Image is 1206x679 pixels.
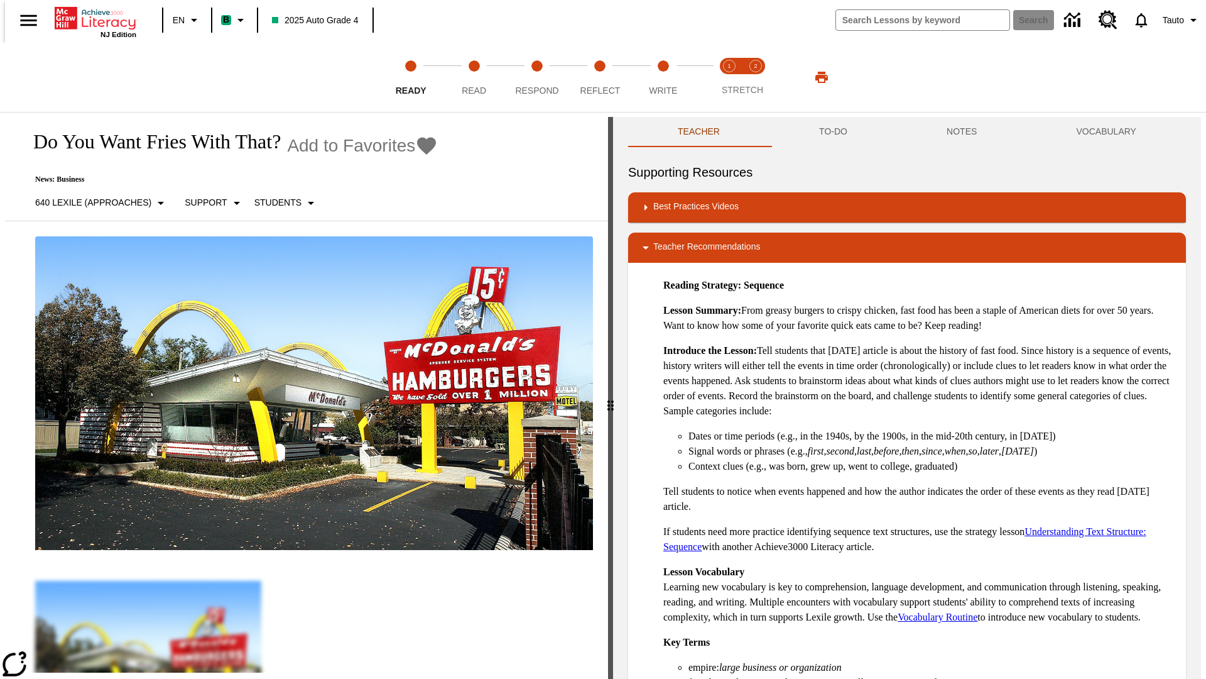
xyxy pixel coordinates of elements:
p: Learning new vocabulary is key to comprehension, language development, and communication through ... [663,565,1176,625]
span: Write [649,86,677,96]
em: when [945,446,966,456]
button: Language: EN, Select a language [167,9,207,31]
strong: Key Terms [663,637,710,648]
strong: Reading Strategy: [663,280,741,290]
span: Tauto [1163,14,1184,27]
button: Stretch Respond step 2 of 2 [737,43,774,112]
em: second [827,446,854,456]
em: first [808,446,824,456]
button: Respond step 3 of 5 [501,43,573,112]
button: NOTES [897,117,1026,147]
span: Ready [396,86,426,96]
div: reading [5,117,608,673]
em: since [921,446,942,456]
button: Print [801,66,842,89]
button: Write step 5 of 5 [627,43,700,112]
button: Select Student [249,192,323,214]
span: EN [173,14,185,27]
p: Teacher Recommendations [653,240,760,255]
button: Open side menu [10,2,47,39]
em: then [901,446,919,456]
p: Tell students that [DATE] article is about the history of fast food. Since history is a sequence ... [663,343,1176,419]
button: Boost Class color is mint green. Change class color [216,9,253,31]
div: activity [613,117,1201,679]
span: NJ Edition [100,31,136,38]
p: 640 Lexile (Approaches) [35,196,151,209]
button: Reflect step 4 of 5 [563,43,636,112]
div: Press Enter or Spacebar and then press right and left arrow keys to move the slider [608,117,613,679]
button: Read step 2 of 5 [437,43,510,112]
p: Students [254,196,301,209]
button: Teacher [628,117,769,147]
span: Respond [515,86,558,96]
em: later [980,446,999,456]
span: Reflect [580,86,621,96]
em: before [874,446,899,456]
span: B [223,12,229,28]
input: search field [836,10,1009,30]
p: Tell students to notice when events happened and how the author indicates the order of these even... [663,484,1176,514]
a: Notifications [1125,4,1158,36]
div: Instructional Panel Tabs [628,117,1186,147]
span: Add to Favorites [287,136,415,156]
strong: Introduce the Lesson: [663,345,757,356]
div: Teacher Recommendations [628,233,1186,263]
p: Best Practices Videos [653,200,739,215]
a: Understanding Text Structure: Sequence [663,526,1146,552]
span: 2025 Auto Grade 4 [272,14,359,27]
text: 1 [727,63,731,69]
img: One of the first McDonald's stores, with the iconic red sign and golden arches. [35,236,593,551]
li: Signal words or phrases (e.g., , , , , , , , , , ) [688,444,1176,459]
em: large business or organization [719,662,842,673]
button: Select Lexile, 640 Lexile (Approaches) [30,192,173,214]
button: Stretch Read step 1 of 2 [711,43,747,112]
strong: Lesson Summary: [663,305,741,316]
span: Read [462,86,486,96]
li: empire: [688,660,1176,675]
em: so [969,446,977,456]
p: If students need more practice identifying sequence text structures, use the strategy lesson with... [663,524,1176,555]
div: Home [55,4,136,38]
button: Scaffolds, Support [180,192,249,214]
button: Ready step 1 of 5 [374,43,447,112]
p: Support [185,196,227,209]
p: News: Business [20,175,438,184]
text: 2 [754,63,757,69]
span: STRETCH [722,85,763,95]
button: VOCABULARY [1026,117,1186,147]
h6: Supporting Resources [628,162,1186,182]
li: Context clues (e.g., was born, grew up, went to college, graduated) [688,459,1176,474]
em: last [857,446,871,456]
a: Data Center [1057,3,1091,38]
a: Resource Center, Will open in new tab [1091,3,1125,37]
button: TO-DO [769,117,897,147]
button: Add to Favorites - Do You Want Fries With That? [287,135,438,157]
button: Profile/Settings [1158,9,1206,31]
strong: Sequence [744,280,784,290]
div: Best Practices Videos [628,192,1186,223]
p: From greasy burgers to crispy chicken, fast food has been a staple of American diets for over 50 ... [663,303,1176,333]
h1: Do You Want Fries With That? [20,130,281,153]
em: [DATE] [1001,446,1034,456]
a: Vocabulary Routine [898,612,977,622]
li: Dates or time periods (e.g., in the 1940s, by the 1900s, in the mid-20th century, in [DATE]) [688,429,1176,444]
strong: Lesson Vocabulary [663,566,744,577]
